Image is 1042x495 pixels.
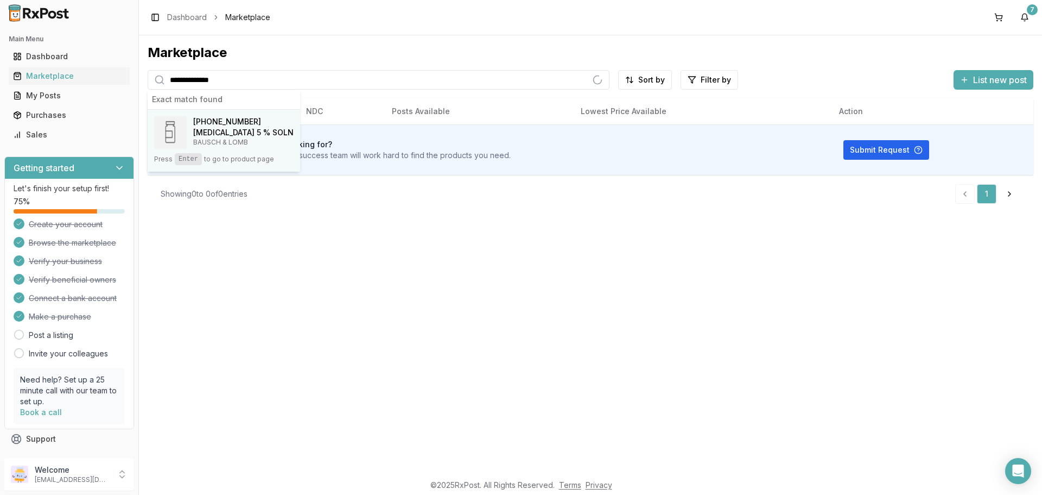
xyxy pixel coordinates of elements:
[681,70,738,90] button: Filter by
[14,196,30,207] span: 75 %
[954,76,1033,86] a: List new post
[193,138,294,147] p: BAUSCH & LOMB
[973,73,1027,86] span: List new post
[572,98,830,124] th: Lowest Price Available
[26,453,63,464] span: Feedback
[20,374,118,407] p: Need help? Set up a 25 minute call with our team to set up.
[9,66,130,86] a: Marketplace
[29,348,108,359] a: Invite your colleagues
[29,274,116,285] span: Verify beneficial owners
[167,12,270,23] nav: breadcrumb
[999,184,1020,204] a: Go to next page
[13,71,125,82] div: Marketplace
[14,161,74,174] h3: Getting started
[154,116,187,149] img: Xiidra 5 % SOLN
[977,184,996,204] a: 1
[638,74,665,85] span: Sort by
[1016,9,1033,26] button: 7
[14,183,125,194] p: Let's finish your setup first!
[4,106,134,124] button: Purchases
[200,150,511,161] p: Let us know! Our pharmacy success team will work hard to find the products you need.
[154,155,173,164] span: Press
[4,48,134,65] button: Dashboard
[148,110,300,172] button: Xiidra 5 % SOLN[PHONE_NUMBER][MEDICAL_DATA] 5 % SOLNBAUSCH & LOMBPressEnterto go to product page
[586,480,612,490] a: Privacy
[29,219,103,230] span: Create your account
[148,90,300,110] div: Exact match found
[29,293,117,304] span: Connect a bank account
[1005,458,1031,484] div: Open Intercom Messenger
[9,105,130,125] a: Purchases
[4,4,74,22] img: RxPost Logo
[167,12,207,23] a: Dashboard
[225,12,270,23] span: Marketplace
[559,480,581,490] a: Terms
[20,408,62,417] a: Book a call
[9,125,130,145] a: Sales
[29,237,116,248] span: Browse the marketplace
[13,129,125,140] div: Sales
[200,139,511,150] h3: Can't find what you're looking for?
[383,98,572,124] th: Posts Available
[35,475,110,484] p: [EMAIL_ADDRESS][DOMAIN_NAME]
[148,44,1033,61] div: Marketplace
[13,110,125,121] div: Purchases
[4,429,134,449] button: Support
[13,51,125,62] div: Dashboard
[29,256,102,267] span: Verify your business
[9,86,130,105] a: My Posts
[29,330,73,341] a: Post a listing
[11,466,28,483] img: User avatar
[9,35,130,43] h2: Main Menu
[4,67,134,85] button: Marketplace
[954,70,1033,90] button: List new post
[204,155,274,164] span: to go to product page
[701,74,731,85] span: Filter by
[161,189,247,199] div: Showing 0 to 0 of 0 entries
[29,311,91,322] span: Make a purchase
[830,98,1033,124] th: Action
[35,465,110,475] p: Welcome
[175,153,202,165] kbd: Enter
[297,98,383,124] th: NDC
[618,70,672,90] button: Sort by
[4,126,134,143] button: Sales
[1027,4,1038,15] div: 7
[193,127,294,138] h4: [MEDICAL_DATA] 5 % SOLN
[4,87,134,104] button: My Posts
[13,90,125,101] div: My Posts
[9,47,130,66] a: Dashboard
[955,184,1020,204] nav: pagination
[193,116,261,127] span: [PHONE_NUMBER]
[4,449,134,468] button: Feedback
[843,140,929,160] button: Submit Request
